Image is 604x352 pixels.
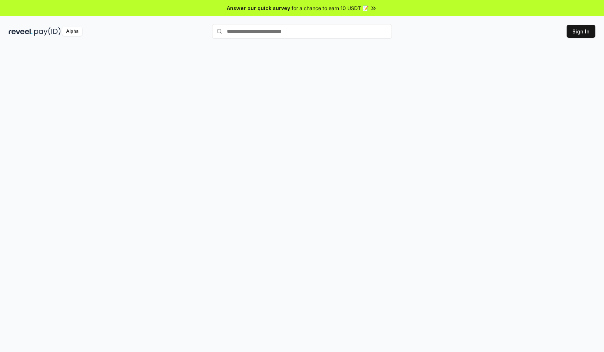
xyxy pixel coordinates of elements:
[567,25,595,38] button: Sign In
[9,27,33,36] img: reveel_dark
[34,27,61,36] img: pay_id
[292,4,369,12] span: for a chance to earn 10 USDT 📝
[227,4,290,12] span: Answer our quick survey
[62,27,82,36] div: Alpha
